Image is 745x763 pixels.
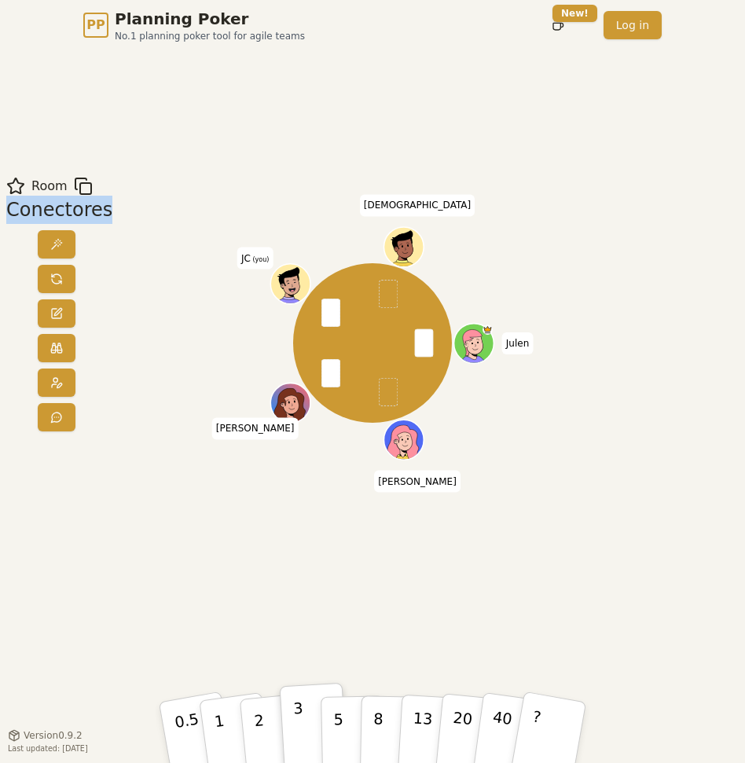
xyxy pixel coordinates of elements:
span: Click to change your name [237,247,273,269]
button: Click to change your avatar [272,265,310,303]
span: Version 0.9.2 [24,729,83,742]
button: Reveal votes [38,230,75,259]
span: Last updated: [DATE] [8,744,88,753]
button: Add as favourite [6,177,25,196]
button: Change name [38,299,75,328]
span: PP [86,16,105,35]
a: Log in [604,11,662,39]
div: New! [552,5,597,22]
span: Click to change your name [374,470,461,492]
button: Watch only [38,334,75,362]
span: Julen is the host [483,325,493,335]
button: Reset votes [38,265,75,293]
span: Click to change your name [212,417,299,439]
span: Click to change your name [360,194,475,216]
button: Version0.9.2 [8,729,83,742]
span: Planning Poker [115,8,305,30]
span: Click to change your name [502,332,533,354]
button: Send feedback [38,403,75,431]
span: No.1 planning poker tool for agile teams [115,30,305,42]
button: New! [544,11,572,39]
span: (you) [251,255,270,262]
a: PPPlanning PokerNo.1 planning poker tool for agile teams [83,8,305,42]
button: Change avatar [38,369,75,397]
span: Room [31,177,68,196]
div: Conectores [6,196,112,224]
